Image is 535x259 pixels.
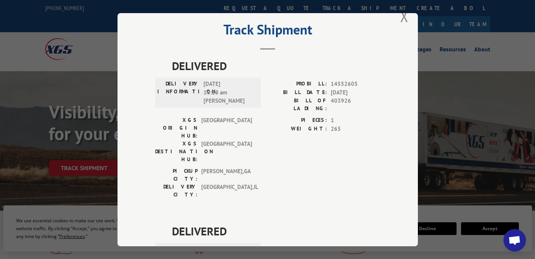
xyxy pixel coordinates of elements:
label: DELIVERY CITY: [155,183,197,199]
button: Close modal [400,6,408,26]
span: 14552605 [331,80,380,88]
span: DELIVERED [172,57,380,74]
label: PROBILL: [268,245,327,254]
label: XGS DESTINATION HUB: [155,140,197,163]
span: 14989168 [331,245,380,254]
span: [GEOGRAPHIC_DATA] , IL [201,183,252,199]
label: PICKUP CITY: [155,167,197,183]
span: DELIVERED [172,223,380,240]
label: BILL DATE: [268,88,327,97]
span: 1 [331,116,380,125]
span: 403926 [331,97,380,112]
span: [PERSON_NAME] , GA [201,167,252,183]
span: [GEOGRAPHIC_DATA] [201,140,252,163]
span: [DATE] 10:20 am [PERSON_NAME] [203,80,254,105]
label: XGS ORIGIN HUB: [155,116,197,140]
h2: Track Shipment [155,24,380,39]
span: 265 [331,124,380,133]
span: [GEOGRAPHIC_DATA] [201,116,252,140]
div: Open chat [503,229,526,252]
label: WEIGHT: [268,124,327,133]
label: PIECES: [268,116,327,125]
label: BILL OF LADING: [268,97,327,112]
span: [DATE] [331,88,380,97]
label: DELIVERY INFORMATION: [157,80,200,105]
label: PROBILL: [268,80,327,88]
